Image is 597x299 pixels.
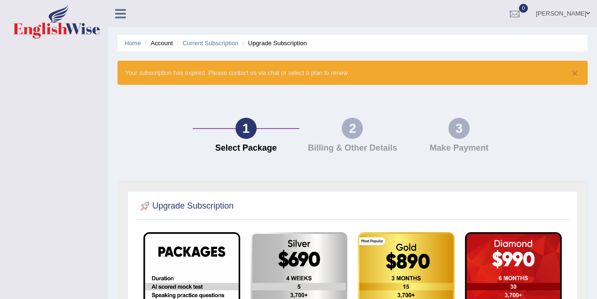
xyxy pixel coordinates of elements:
a: Home [125,40,141,47]
h4: Select Package [197,144,295,153]
div: Your subscription has expired. Please contact us via chat or select a plan to renew [118,61,588,85]
h4: Make Payment [410,144,508,153]
div: 3 [448,118,470,139]
h4: Billing & Other Details [304,144,401,153]
li: Upgrade Subscription [240,39,307,48]
span: 0 [519,4,528,13]
div: 2 [342,118,363,139]
h2: Upgrade Subscription [138,199,234,213]
li: Account [142,39,173,48]
button: × [572,68,578,78]
div: 1 [236,118,257,139]
a: Current Subscription [182,40,238,47]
